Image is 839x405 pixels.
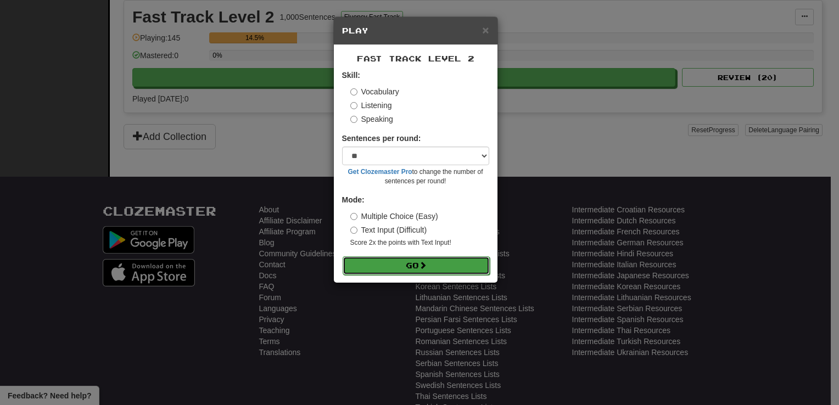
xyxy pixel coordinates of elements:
input: Listening [350,102,357,109]
small: to change the number of sentences per round! [342,167,489,186]
label: Sentences per round: [342,133,421,144]
input: Text Input (Difficult) [350,227,357,234]
strong: Mode: [342,195,365,204]
button: Go [343,256,490,275]
small: Score 2x the points with Text Input ! [350,238,489,248]
label: Multiple Choice (Easy) [350,211,438,222]
label: Text Input (Difficult) [350,224,427,235]
a: Get Clozemaster Pro [348,168,412,176]
span: × [482,24,489,36]
input: Vocabulary [350,88,357,95]
h5: Play [342,25,489,36]
label: Vocabulary [350,86,399,97]
input: Multiple Choice (Easy) [350,213,357,220]
input: Speaking [350,116,357,123]
button: Close [482,24,489,36]
label: Speaking [350,114,393,125]
label: Listening [350,100,392,111]
span: Fast Track Level 2 [357,54,474,63]
strong: Skill: [342,71,360,80]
